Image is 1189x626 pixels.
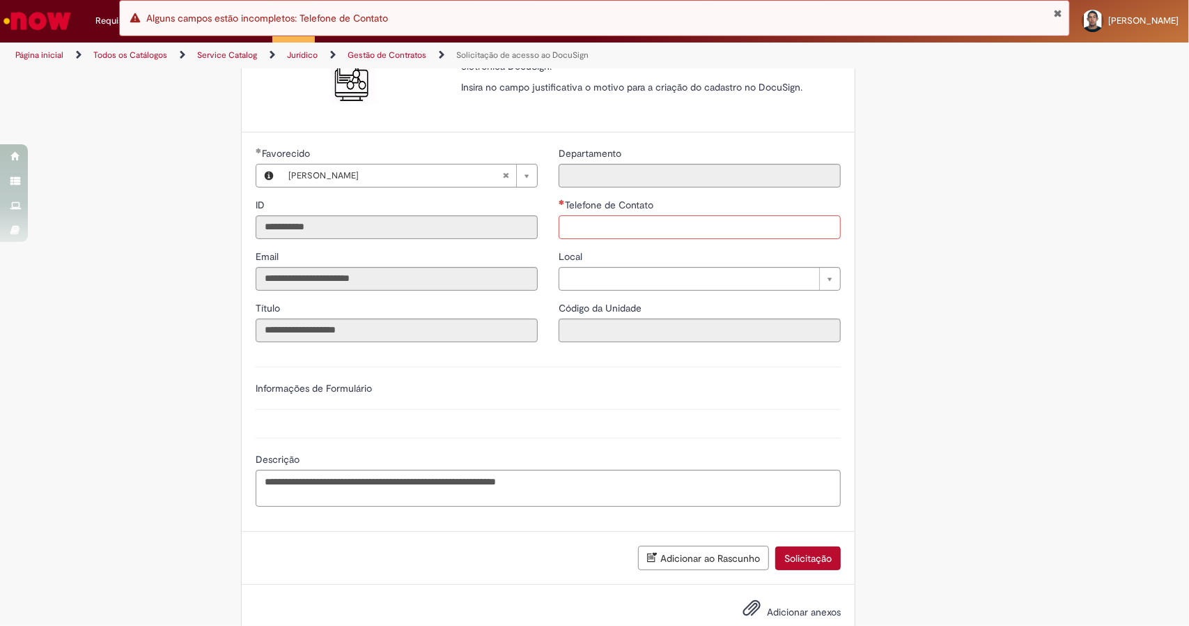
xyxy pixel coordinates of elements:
span: Necessários [559,199,565,205]
button: Favorecido, Visualizar este registro Sergio Luiz Ribeiro [256,165,281,187]
span: Descrição [256,453,302,466]
a: Jurídico [287,49,318,61]
abbr: Limpar campo Favorecido [495,165,516,187]
span: Telefone de Contato [565,199,656,211]
input: ID [256,215,538,239]
button: Solicitação [775,547,841,570]
textarea: Descrição [256,470,841,507]
label: Somente leitura - Email [256,250,281,264]
label: Somente leitura - Título [256,301,283,315]
span: Requisições [95,14,144,28]
button: Adicionar ao Rascunho [638,546,769,570]
input: Email [256,267,538,291]
label: Somente leitura - ID [256,198,267,212]
a: Solicitação de acesso ao DocuSign [456,49,589,61]
span: Somente leitura - Email [256,250,281,263]
a: Service Catalog [197,49,257,61]
span: Adicionar anexos [767,606,841,618]
span: Necessários - Favorecido [262,147,313,160]
label: Somente leitura - Código da Unidade [559,301,644,315]
a: Limpar campo Local [559,267,841,291]
label: Informações de Formulário [256,382,372,395]
input: Código da Unidade [559,319,841,342]
input: Telefone de Contato [559,215,841,239]
span: Somente leitura - Departamento [559,147,624,160]
input: Título [256,319,538,342]
a: Gestão de Contratos [348,49,426,61]
keeper-lock: Open Keeper Popup [816,219,833,236]
span: Obrigatório Preenchido [256,148,262,153]
span: [PERSON_NAME] [1108,15,1179,26]
a: Limpar campo Favorecido [281,165,537,187]
span: Somente leitura - ID [256,199,267,211]
span: Local [559,250,585,263]
img: ServiceNow [1,7,73,35]
span: Somente leitura - Código da Unidade [559,302,644,314]
label: Somente leitura - Departamento [559,146,624,160]
p: Insira no campo justificativa o motivo para a criação do cadastro no DocuSign. [461,80,830,94]
img: Solicitação de acesso ao DocuSign [331,59,375,104]
span: [PERSON_NAME] [288,165,502,187]
input: Departamento [559,164,841,188]
span: Somente leitura - Título [256,302,283,314]
a: Todos os Catálogos [93,49,167,61]
a: Página inicial [15,49,63,61]
ul: Trilhas de página [10,43,782,68]
button: Fechar Notificação [1053,8,1062,19]
span: Alguns campos estão incompletos: Telefone de Contato [146,12,388,24]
